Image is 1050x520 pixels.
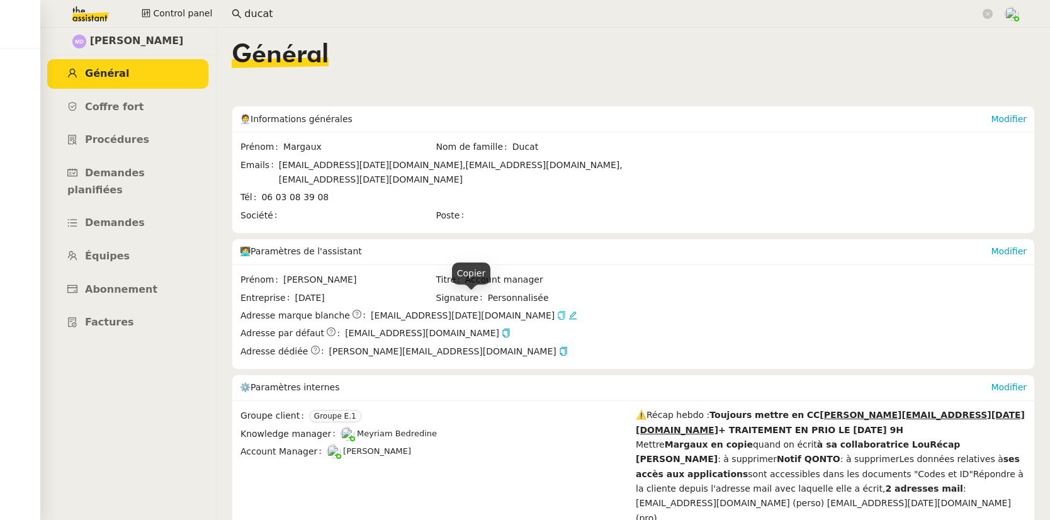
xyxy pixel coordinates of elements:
[240,291,295,305] span: Entreprise
[240,208,282,223] span: Société
[436,208,470,223] span: Poste
[240,375,991,400] div: ⚙️
[90,33,184,50] span: [PERSON_NAME]
[327,444,341,458] img: users%2FNTfmycKsCFdqp6LX6USf2FmuPJo2%2Favatar%2Fprofile-pic%20(1).png
[991,114,1027,124] a: Modifier
[85,316,134,328] span: Factures
[240,239,991,264] div: 🧑‍💻
[251,246,362,256] span: Paramètres de l'assistant
[47,59,208,89] a: Général
[240,308,350,323] span: Adresse marque blanche
[357,429,437,438] span: Meyriam Bedredine
[777,454,840,464] strong: Notif QONTO
[991,246,1027,256] a: Modifier
[309,410,361,422] nz-tag: Groupe E.1
[153,6,212,21] span: Control panel
[251,114,353,124] span: Informations générales
[261,192,329,202] span: 06 03 08 39 08
[240,190,261,205] span: Tél
[85,67,129,79] span: Général
[240,273,283,287] span: Prénom
[465,160,622,170] span: [EMAIL_ADDRESS][DOMAIN_NAME],
[329,344,568,359] span: [PERSON_NAME][EMAIL_ADDRESS][DOMAIN_NAME]
[283,140,434,154] span: Margaux
[488,291,549,305] span: Personnalisée
[279,160,466,170] span: [EMAIL_ADDRESS][DATE][DOMAIN_NAME],
[452,263,491,285] div: Copier
[343,446,411,456] span: [PERSON_NAME]
[240,409,309,423] span: Groupe client
[240,326,324,341] span: Adresse par défaut
[465,273,630,287] span: Account manager
[47,275,208,305] a: Abonnement
[512,140,630,154] span: Ducat
[665,439,753,449] strong: Margaux en copie
[345,326,511,341] span: [EMAIL_ADDRESS][DOMAIN_NAME]
[341,427,354,441] img: users%2FaellJyylmXSg4jqeVbanehhyYJm1%2Favatar%2Fprofile-pic%20(4).png
[47,159,208,205] a: Demandes planifiées
[636,454,1020,478] strong: ses accès aux applications
[436,273,465,287] span: Titre
[85,217,145,229] span: Demandes
[85,250,130,262] span: Équipes
[47,125,208,155] a: Procédures
[709,410,804,420] strong: Toujours mettre en
[232,43,329,68] span: Général
[636,410,1025,434] strong: CC + TRAITEMENT EN PRIO LE [DATE] 9H
[240,427,341,441] span: Knowledge manager
[67,167,145,196] span: Demandes planifiées
[47,208,208,238] a: Demandes
[295,291,434,305] span: [DATE]
[134,5,220,23] button: Control panel
[436,291,488,305] span: Signature
[240,106,991,132] div: 🧑‍💼
[283,273,434,287] span: [PERSON_NAME]
[47,242,208,271] a: Équipes
[240,344,308,359] span: Adresse dédiée
[240,140,283,154] span: Prénom
[636,410,1025,434] u: [PERSON_NAME][EMAIL_ADDRESS][DATE][DOMAIN_NAME]
[240,158,279,188] span: Emails
[251,382,339,392] span: Paramètres internes
[885,483,962,494] strong: 2 adresses mail
[991,382,1027,392] a: Modifier
[72,35,86,48] img: svg
[47,93,208,122] a: Coffre fort
[279,174,463,184] span: [EMAIL_ADDRESS][DATE][DOMAIN_NAME]
[85,133,149,145] span: Procédures
[636,408,1027,438] div: ⚠️Récap hebdo :
[371,308,555,323] span: [EMAIL_ADDRESS][DATE][DOMAIN_NAME]
[436,140,512,154] span: Nom de famille
[85,101,144,113] span: Coffre fort
[244,6,980,23] input: Rechercher
[85,283,157,295] span: Abonnement
[240,444,327,459] span: Account Manager
[1005,7,1019,21] img: users%2FNTfmycKsCFdqp6LX6USf2FmuPJo2%2Favatar%2Fprofile-pic%20(1).png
